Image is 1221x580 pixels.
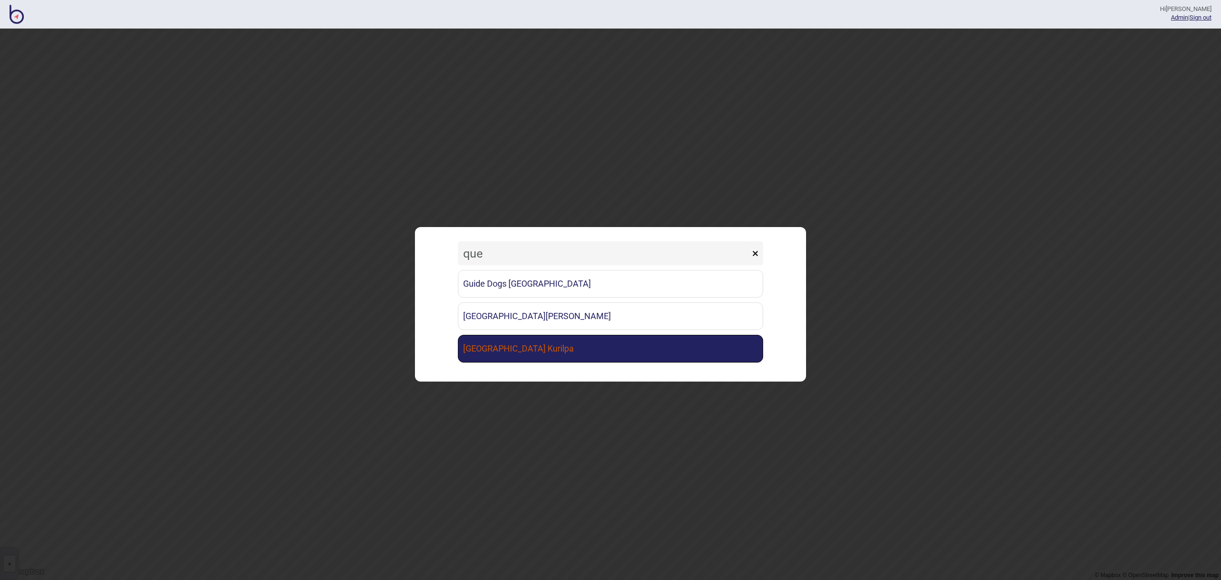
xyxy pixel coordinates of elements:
[10,5,24,24] img: BindiMaps CMS
[1190,14,1211,21] button: Sign out
[458,335,763,362] a: [GEOGRAPHIC_DATA] Kurilpa
[747,241,763,265] button: ×
[458,241,750,265] input: Search locations by tag + name
[458,302,763,330] a: [GEOGRAPHIC_DATA][PERSON_NAME]
[1171,14,1190,21] span: |
[1160,5,1211,13] div: Hi [PERSON_NAME]
[458,270,763,298] a: Guide Dogs [GEOGRAPHIC_DATA]
[1171,14,1188,21] a: Admin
